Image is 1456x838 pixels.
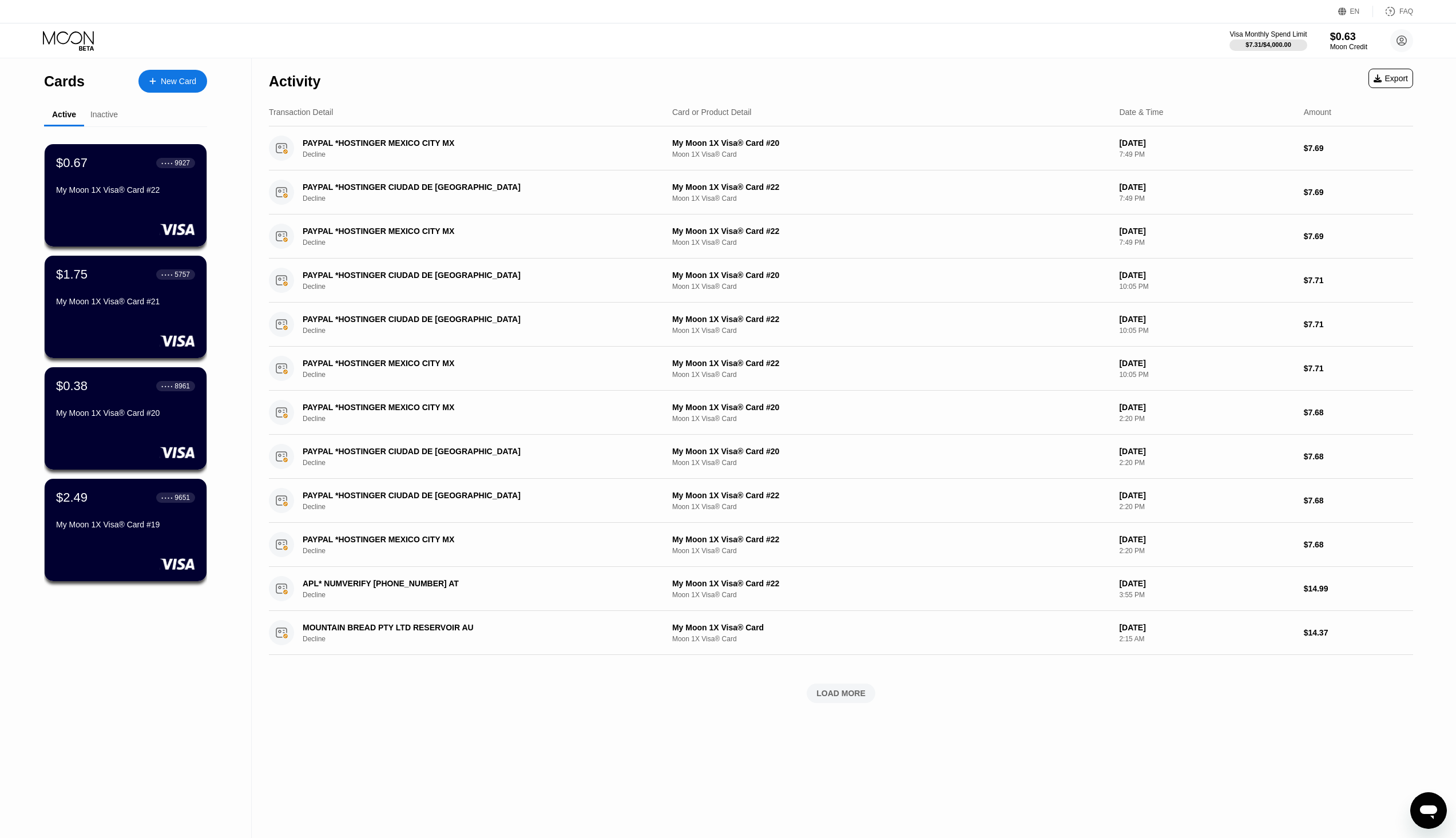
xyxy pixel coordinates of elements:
div: 10:05 PM [1119,283,1294,291]
div: Active [52,110,76,119]
div: Transaction Detail [269,108,333,117]
div: ● ● ● ● [161,496,173,499]
div: PAYPAL *HOSTINGER CIUDAD DE [GEOGRAPHIC_DATA]DeclineMy Moon 1X Visa® Card #22Moon 1X Visa® Card[D... [269,303,1413,347]
div: EN [1350,7,1360,15]
div: Amount [1304,108,1331,117]
div: My Moon 1X Visa® Card #22 [672,359,1110,368]
div: Decline [303,239,657,247]
div: MOUNTAIN BREAD PTY LTD RESERVOIR AU [303,623,633,632]
div: Date & Time [1119,108,1163,117]
div: LOAD MORE [816,688,866,698]
div: 10:05 PM [1119,371,1294,379]
div: $1.75● ● ● ●5757My Moon 1X Visa® Card #21 [45,256,207,358]
div: PAYPAL *HOSTINGER MEXICO CITY MXDeclineMy Moon 1X Visa® Card #20Moon 1X Visa® Card[DATE]2:20 PM$7.68 [269,391,1413,435]
div: My Moon 1X Visa® Card #20 [672,403,1110,412]
div: My Moon 1X Visa® Card #21 [56,297,195,306]
div: Decline [303,150,657,158]
div: Inactive [90,110,118,119]
div: Export [1374,74,1408,83]
div: My Moon 1X Visa® Card #22 [672,579,1110,588]
div: 3:55 PM [1119,591,1294,599]
div: Moon 1X Visa® Card [672,371,1110,379]
div: 9651 [174,494,190,502]
div: PAYPAL *HOSTINGER CIUDAD DE [GEOGRAPHIC_DATA] [303,447,633,456]
div: Decline [303,547,657,555]
div: 7:49 PM [1119,150,1294,158]
div: My Moon 1X Visa® Card #22 [56,185,195,194]
div: ● ● ● ● [161,384,173,388]
div: Decline [303,591,657,599]
div: $7.69 [1304,188,1413,197]
div: Visa Monthly Spend Limit$7.31/$4,000.00 [1229,30,1307,51]
div: $2.49 [56,490,88,505]
div: Moon 1X Visa® Card [672,150,1110,158]
div: 2:20 PM [1119,547,1294,555]
div: $0.38 [56,379,88,394]
div: New Card [161,77,196,86]
div: PAYPAL *HOSTINGER MEXICO CITY MX [303,227,633,236]
div: $7.71 [1304,276,1413,285]
div: Moon 1X Visa® Card [672,459,1110,467]
div: My Moon 1X Visa® Card #20 [672,447,1110,456]
div: 8961 [174,382,190,390]
div: $7.68 [1304,408,1413,417]
div: [DATE] [1119,359,1294,368]
div: $1.75 [56,267,88,282]
div: $7.68 [1304,452,1413,461]
div: My Moon 1X Visa® Card #20 [56,408,195,418]
div: ● ● ● ● [161,161,173,165]
div: $7.68 [1304,496,1413,505]
div: PAYPAL *HOSTINGER CIUDAD DE [GEOGRAPHIC_DATA]DeclineMy Moon 1X Visa® Card #22Moon 1X Visa® Card[D... [269,479,1413,523]
div: Decline [303,635,657,643]
div: [DATE] [1119,623,1294,632]
div: PAYPAL *HOSTINGER CIUDAD DE [GEOGRAPHIC_DATA] [303,182,633,192]
div: My Moon 1X Visa® Card #22 [672,227,1110,236]
div: Decline [303,415,657,423]
div: Moon 1X Visa® Card [672,327,1110,335]
div: Moon 1X Visa® Card [672,194,1110,202]
div: My Moon 1X Visa® Card [672,623,1110,632]
div: Moon 1X Visa® Card [672,283,1110,291]
div: [DATE] [1119,138,1294,148]
div: [DATE] [1119,315,1294,324]
div: LOAD MORE [269,684,1413,703]
div: $0.63 [1330,31,1367,43]
div: My Moon 1X Visa® Card #20 [672,138,1110,148]
div: $0.63Moon Credit [1330,31,1367,51]
div: 9927 [174,159,190,167]
div: Decline [303,327,657,335]
div: $7.69 [1304,144,1413,153]
div: 10:05 PM [1119,327,1294,335]
div: Cards [44,73,85,90]
div: Moon Credit [1330,43,1367,51]
div: PAYPAL *HOSTINGER MEXICO CITY MXDeclineMy Moon 1X Visa® Card #22Moon 1X Visa® Card[DATE]7:49 PM$7.69 [269,215,1413,259]
div: PAYPAL *HOSTINGER CIUDAD DE [GEOGRAPHIC_DATA]DeclineMy Moon 1X Visa® Card #20Moon 1X Visa® Card[D... [269,435,1413,479]
div: Visa Monthly Spend Limit [1229,30,1307,38]
div: PAYPAL *HOSTINGER MEXICO CITY MXDeclineMy Moon 1X Visa® Card #20Moon 1X Visa® Card[DATE]7:49 PM$7.69 [269,126,1413,170]
div: $14.37 [1304,628,1413,637]
div: 7:49 PM [1119,194,1294,202]
div: 2:20 PM [1119,503,1294,511]
div: $7.71 [1304,364,1413,373]
div: $7.71 [1304,320,1413,329]
div: PAYPAL *HOSTINGER CIUDAD DE [GEOGRAPHIC_DATA] [303,271,633,280]
div: $7.69 [1304,232,1413,241]
div: 2:20 PM [1119,459,1294,467]
div: My Moon 1X Visa® Card #22 [672,182,1110,192]
div: My Moon 1X Visa® Card #19 [56,520,195,529]
div: [DATE] [1119,271,1294,280]
div: PAYPAL *HOSTINGER CIUDAD DE [GEOGRAPHIC_DATA]DeclineMy Moon 1X Visa® Card #20Moon 1X Visa® Card[D... [269,259,1413,303]
div: PAYPAL *HOSTINGER MEXICO CITY MX [303,403,633,412]
div: $0.67 [56,156,88,170]
div: Moon 1X Visa® Card [672,503,1110,511]
div: Decline [303,283,657,291]
div: Moon 1X Visa® Card [672,239,1110,247]
div: [DATE] [1119,182,1294,192]
div: Activity [269,73,320,90]
div: Export [1368,69,1413,88]
div: Decline [303,371,657,379]
div: 2:15 AM [1119,635,1294,643]
div: APL* NUMVERIFY [PHONE_NUMBER] AT [303,579,633,588]
div: [DATE] [1119,403,1294,412]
